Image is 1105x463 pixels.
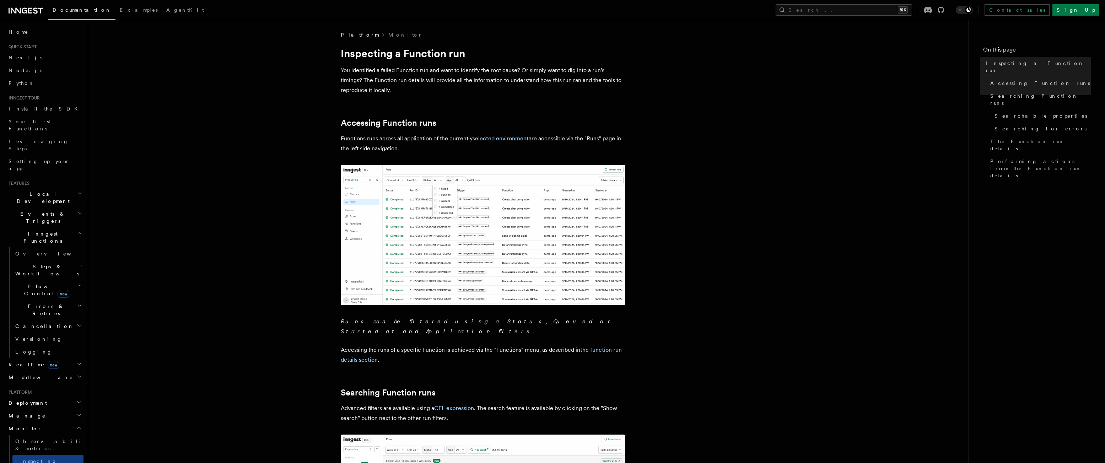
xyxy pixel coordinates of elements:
[6,210,77,225] span: Events & Triggers
[341,388,436,398] a: Searching Function runs
[9,55,42,60] span: Next.js
[987,155,1091,182] a: Performing actions from the Function run details
[6,181,29,186] span: Features
[15,349,52,355] span: Logging
[9,139,69,151] span: Leveraging Steps
[162,2,208,19] a: AgentKit
[983,57,1091,77] a: Inspecting a Function run
[987,90,1091,109] a: Searching Function runs
[341,318,613,335] em: Runs can be filtered using a Status, Queued or Started at and Application filters.
[15,336,62,342] span: Versioning
[6,51,83,64] a: Next.js
[48,361,59,369] span: new
[9,106,82,112] span: Install the SDK
[341,47,625,60] h1: Inspecting a Function run
[6,44,37,50] span: Quick start
[12,303,77,317] span: Errors & Retries
[15,251,88,257] span: Overview
[6,95,40,101] span: Inngest tour
[956,6,973,14] button: Toggle dark mode
[120,7,158,13] span: Examples
[12,435,83,455] a: Observability & metrics
[12,280,83,300] button: Flow Controlnew
[6,208,83,227] button: Events & Triggers
[166,7,204,13] span: AgentKit
[6,64,83,77] a: Node.js
[115,2,162,19] a: Examples
[990,92,1091,107] span: Searching Function runs
[12,263,79,277] span: Steps & Workflows
[994,112,1087,119] span: Searchable properties
[987,135,1091,155] a: The Function run details
[6,389,32,395] span: Platform
[9,68,42,73] span: Node.js
[994,125,1087,132] span: Searching for errors
[341,134,625,154] p: Functions runs across all application of the currently are accessible via the "Runs" page in the ...
[12,323,74,330] span: Cancellation
[6,247,83,358] div: Inngest Functions
[6,135,83,155] a: Leveraging Steps
[48,2,115,20] a: Documentation
[341,118,436,128] a: Accessing Function runs
[12,345,83,358] a: Logging
[990,80,1090,87] span: Accessing Function runs
[898,6,908,14] kbd: ⌘K
[9,158,70,171] span: Setting up your app
[992,122,1091,135] a: Searching for errors
[341,31,378,38] span: Platform
[990,158,1091,179] span: Performing actions from the Function run details
[9,28,28,36] span: Home
[6,399,47,407] span: Deployment
[9,119,51,131] span: Your first Functions
[983,45,1091,57] h4: On this page
[12,320,83,333] button: Cancellation
[6,409,83,422] button: Manage
[6,371,83,384] button: Middleware
[341,65,625,95] p: You identified a failed Function run and want to identify the root cause? Or simply want to dig i...
[473,135,529,142] a: selected environment
[6,155,83,175] a: Setting up your app
[341,346,622,363] a: the function run details section
[6,358,83,371] button: Realtimenew
[6,102,83,115] a: Install the SDK
[990,138,1091,152] span: The Function run details
[341,345,625,365] p: Accessing the runs of a specific Function is achieved via the "Functions" menu, as described in .
[1052,4,1099,16] a: Sign Up
[987,77,1091,90] a: Accessing Function runs
[992,109,1091,122] a: Searchable properties
[9,80,34,86] span: Python
[6,422,83,435] button: Monitor
[53,7,111,13] span: Documentation
[58,290,69,298] span: new
[776,4,912,16] button: Search...⌘K
[6,227,83,247] button: Inngest Functions
[6,230,77,244] span: Inngest Functions
[6,361,59,368] span: Realtime
[986,60,1091,74] span: Inspecting a Function run
[6,412,46,419] span: Manage
[12,333,83,345] a: Versioning
[6,115,83,135] a: Your first Functions
[6,190,77,205] span: Local Development
[12,283,78,297] span: Flow Control
[341,403,625,423] p: Advanced filters are available using a . The search feature is available by clicking on the "Show...
[12,300,83,320] button: Errors & Retries
[6,397,83,409] button: Deployment
[6,425,42,432] span: Monitor
[12,260,83,280] button: Steps & Workflows
[341,165,625,305] img: The "Handle failed payments" Function runs list features a run in a failing state.
[6,374,73,381] span: Middleware
[985,4,1050,16] a: Contact sales
[388,31,422,38] a: Monitor
[6,26,83,38] a: Home
[12,247,83,260] a: Overview
[434,405,474,411] a: CEL expression
[6,188,83,208] button: Local Development
[15,438,88,451] span: Observability & metrics
[6,77,83,90] a: Python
